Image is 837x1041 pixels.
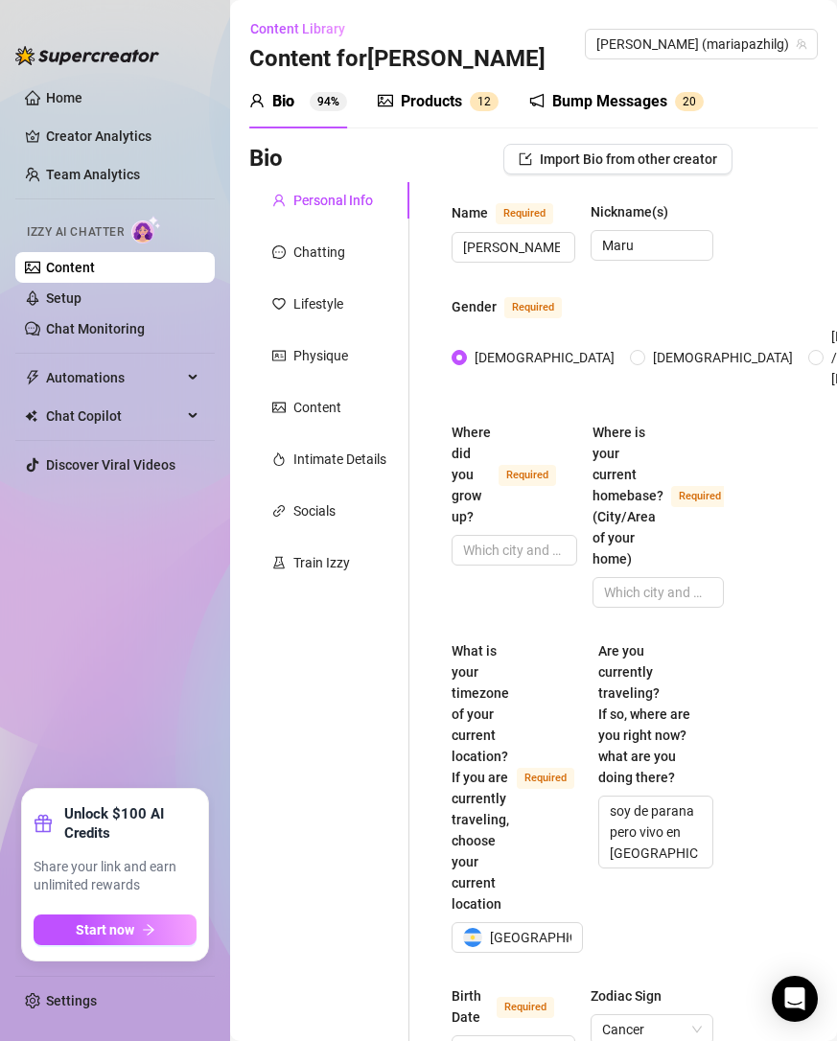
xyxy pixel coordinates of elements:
[293,293,343,314] div: Lifestyle
[249,13,360,44] button: Content Library
[15,46,159,65] img: logo-BBDzfeDw.svg
[593,422,724,569] label: Where is your current homebase? (City/Area of your home)
[452,422,577,527] label: Where did you grow up?
[796,38,807,50] span: team
[401,90,462,113] div: Products
[34,858,197,895] span: Share your link and earn unlimited rewards
[452,295,583,318] label: Gender
[272,90,294,113] div: Bio
[249,144,283,174] h3: Bio
[76,922,134,937] span: Start now
[598,643,690,785] span: Are you currently traveling? If so, where are you right now? what are you doing there?
[46,260,95,275] a: Content
[602,235,699,256] input: Nickname(s)
[46,321,145,336] a: Chat Monitoring
[272,504,286,518] span: link
[463,928,482,947] img: ar
[452,201,574,224] label: Name
[477,95,484,108] span: 1
[552,90,667,113] div: Bump Messages
[689,95,696,108] span: 0
[591,201,682,222] label: Nickname(s)
[496,203,553,224] span: Required
[310,92,347,111] sup: 94%
[499,465,556,486] span: Required
[272,452,286,466] span: fire
[591,201,668,222] div: Nickname(s)
[25,409,37,423] img: Chat Copilot
[46,993,97,1008] a: Settings
[34,814,53,833] span: gift
[540,151,717,167] span: Import Bio from other creator
[452,985,489,1028] div: Birth Date
[25,370,40,385] span: thunderbolt
[529,93,545,108] span: notification
[596,30,806,58] span: Maria (mariapazhilg)
[64,804,197,843] strong: Unlock $100 AI Credits
[131,216,161,243] img: AI Chatter
[272,556,286,569] span: experiment
[503,144,732,174] button: Import Bio from other creator
[46,401,182,431] span: Chat Copilot
[463,237,560,258] input: Name
[675,92,704,111] sup: 20
[591,985,662,1006] div: Zodiac Sign
[645,347,801,368] span: [DEMOGRAPHIC_DATA]
[378,93,393,108] span: picture
[27,223,124,242] span: Izzy AI Chatter
[293,500,336,521] div: Socials
[272,297,286,311] span: heart
[46,121,199,151] a: Creator Analytics
[484,95,491,108] span: 2
[46,167,140,182] a: Team Analytics
[46,90,82,105] a: Home
[34,914,197,945] button: Start nowarrow-right
[249,44,546,75] h3: Content for [PERSON_NAME]
[293,397,341,418] div: Content
[293,449,386,470] div: Intimate Details
[452,643,509,912] span: What is your timezone of your current location? If you are currently traveling, choose your curre...
[272,194,286,207] span: user
[293,345,348,366] div: Physique
[599,797,713,867] textarea: soy de parana pero vivo en [GEOGRAPHIC_DATA]
[250,21,345,36] span: Content Library
[470,92,499,111] sup: 12
[293,242,345,263] div: Chatting
[497,997,554,1018] span: Required
[46,457,175,473] a: Discover Viral Videos
[293,190,373,211] div: Personal Info
[142,923,155,937] span: arrow-right
[293,552,350,573] div: Train Izzy
[671,486,729,507] span: Required
[517,768,574,789] span: Required
[593,422,663,569] div: Where is your current homebase? (City/Area of your home)
[272,349,286,362] span: idcard
[504,297,562,318] span: Required
[467,347,622,368] span: [DEMOGRAPHIC_DATA]
[604,582,709,603] input: Where is your current homebase? (City/Area of your home)
[591,985,675,1006] label: Zodiac Sign
[272,245,286,259] span: message
[772,976,818,1022] div: Open Intercom Messenger
[683,95,689,108] span: 2
[452,422,491,527] div: Where did you grow up?
[452,296,497,317] div: Gender
[46,362,182,393] span: Automations
[452,985,575,1028] label: Birth Date
[249,93,265,108] span: user
[46,290,81,306] a: Setup
[519,152,532,166] span: import
[272,401,286,414] span: picture
[463,540,562,561] input: Where did you grow up?
[452,202,488,223] div: Name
